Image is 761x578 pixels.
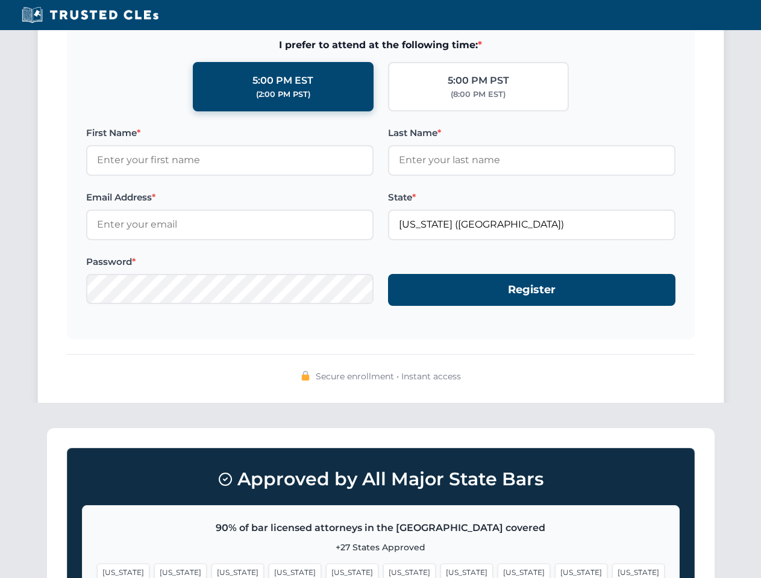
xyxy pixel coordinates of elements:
[18,6,162,24] img: Trusted CLEs
[97,541,665,554] p: +27 States Approved
[86,190,374,205] label: Email Address
[86,126,374,140] label: First Name
[316,370,461,383] span: Secure enrollment • Instant access
[448,73,509,89] div: 5:00 PM PST
[256,89,310,101] div: (2:00 PM PST)
[451,89,506,101] div: (8:00 PM EST)
[388,126,675,140] label: Last Name
[388,210,675,240] input: Florida (FL)
[252,73,313,89] div: 5:00 PM EST
[86,255,374,269] label: Password
[301,371,310,381] img: 🔒
[86,145,374,175] input: Enter your first name
[388,190,675,205] label: State
[388,145,675,175] input: Enter your last name
[86,37,675,53] span: I prefer to attend at the following time:
[97,520,665,536] p: 90% of bar licensed attorneys in the [GEOGRAPHIC_DATA] covered
[86,210,374,240] input: Enter your email
[388,274,675,306] button: Register
[82,463,680,496] h3: Approved by All Major State Bars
